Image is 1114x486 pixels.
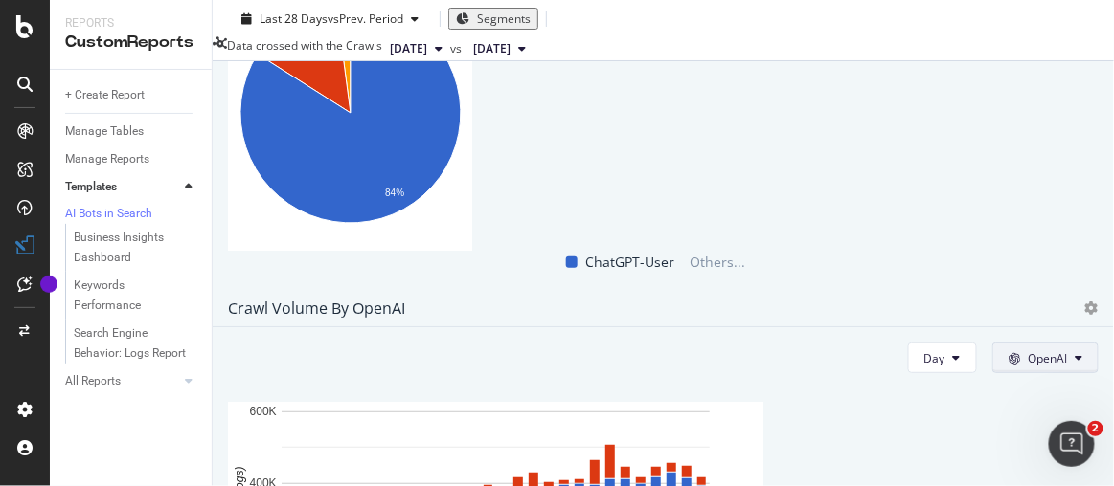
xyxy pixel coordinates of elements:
[228,298,405,318] div: Crawl Volume by OpenAI
[65,121,198,142] a: Manage Tables
[450,40,466,56] span: vs
[65,85,145,105] div: + Create Report
[477,11,531,27] span: Segments
[65,149,149,169] div: Manage Reports
[40,276,57,293] div: Tooltip anchor
[682,251,753,274] span: Others...
[227,37,382,60] div: Data crossed with the Crawls
[65,85,198,105] a: + Create Report
[924,350,945,366] span: Day
[585,251,674,274] span: ChatGPT-User
[466,37,534,60] button: [DATE]
[448,8,538,30] button: Segments
[65,121,144,142] div: Manage Tables
[65,371,179,391] a: All Reports
[74,276,181,316] div: Keywords Performance
[65,177,179,197] a: Templates
[74,228,198,268] a: Business Insights Dashboard
[1088,421,1103,436] span: 2
[65,149,198,169] a: Manage Reports
[385,188,404,198] text: 84%
[1049,421,1095,467] iframe: Intercom live chat
[250,406,277,419] text: 600K
[260,11,328,27] span: Last 28 Days
[382,37,450,60] button: [DATE]
[992,342,1099,373] button: OpenAI
[908,342,977,373] button: Day
[65,32,196,54] div: CustomReports
[74,323,198,364] a: Search Engine Behavior: Logs Report
[74,323,187,364] div: Search Engine Behavior: Logs Report
[74,228,184,268] div: Business Insights Dashboard
[328,11,403,27] span: vs Prev. Period
[1028,350,1067,366] span: OpenAI
[65,206,152,222] div: AI Bots in Search
[390,40,427,57] span: 2025 Sep. 2nd
[473,40,511,57] span: 2025 Jul. 3rd
[74,276,198,316] a: Keywords Performance
[228,10,432,28] button: Last 28 DaysvsPrev. Period
[65,371,121,391] div: All Reports
[65,15,196,32] div: Reports
[65,205,198,224] a: AI Bots in Search
[65,177,117,197] div: Templates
